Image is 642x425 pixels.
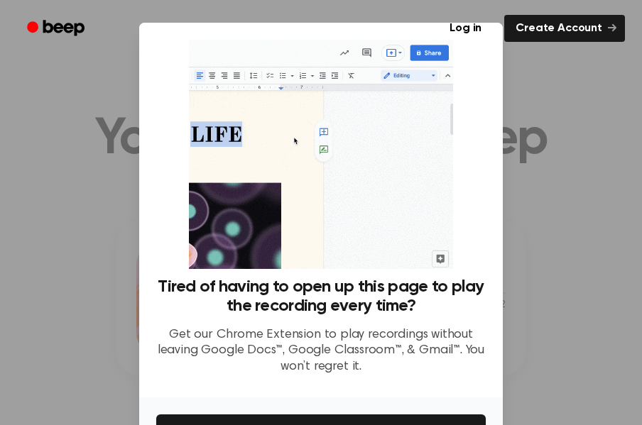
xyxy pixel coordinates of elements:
[189,40,452,269] img: Beep extension in action
[17,15,97,43] a: Beep
[156,277,486,316] h3: Tired of having to open up this page to play the recording every time?
[435,12,496,45] a: Log in
[156,327,486,375] p: Get our Chrome Extension to play recordings without leaving Google Docs™, Google Classroom™, & Gm...
[504,15,625,42] a: Create Account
